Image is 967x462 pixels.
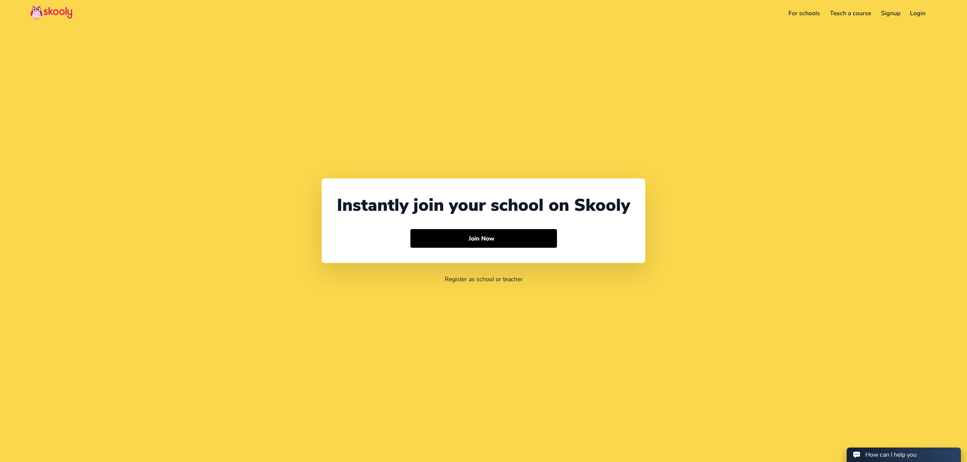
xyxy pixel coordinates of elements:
a: Login [905,7,930,19]
a: Register as school or teacher [445,275,523,284]
div: Instantly join your school on Skooly [337,194,630,217]
a: Signup [876,7,905,19]
a: Teach a course [825,7,876,19]
a: For schools [784,7,825,19]
img: Skooly [30,5,72,20]
button: Join Now [410,229,557,248]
